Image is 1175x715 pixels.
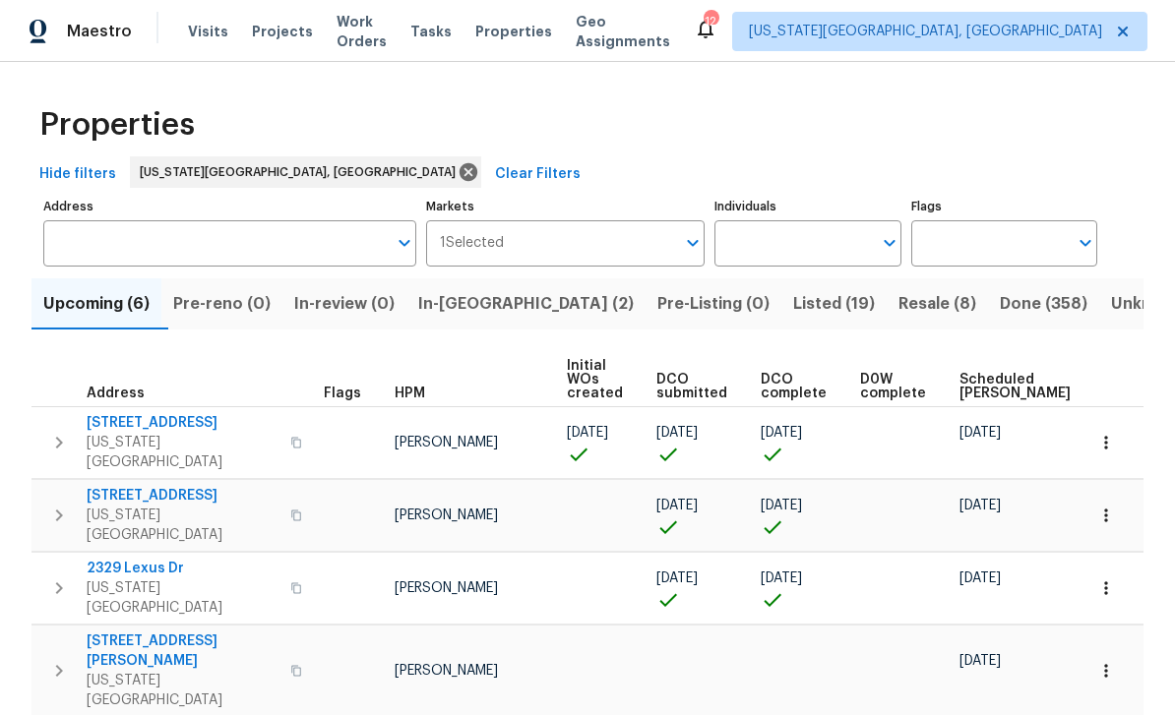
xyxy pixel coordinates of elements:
span: [DATE] [959,571,1001,585]
span: [PERSON_NAME] [395,508,498,522]
span: In-[GEOGRAPHIC_DATA] (2) [418,290,634,318]
span: Pre-Listing (0) [657,290,770,318]
button: Open [679,229,707,257]
button: Open [391,229,418,257]
span: Visits [188,22,228,41]
span: HPM [395,387,425,400]
div: [US_STATE][GEOGRAPHIC_DATA], [GEOGRAPHIC_DATA] [130,156,481,188]
span: Properties [475,22,552,41]
span: D0W complete [860,373,926,400]
span: [STREET_ADDRESS] [87,486,278,506]
label: Markets [426,201,706,212]
span: Resale (8) [898,290,976,318]
span: Work Orders [337,12,387,51]
button: Open [876,229,903,257]
span: Flags [324,387,361,400]
span: Geo Assignments [576,12,670,51]
span: 2329 Lexus Dr [87,559,278,578]
span: [DATE] [656,499,698,512]
span: DCO complete [761,373,827,400]
label: Individuals [714,201,900,212]
span: [US_STATE][GEOGRAPHIC_DATA] [87,671,278,710]
span: Done (358) [1000,290,1087,318]
span: Projects [252,22,313,41]
span: Upcoming (6) [43,290,150,318]
span: Address [87,387,145,400]
span: Initial WOs created [567,359,623,400]
span: Scheduled [PERSON_NAME] [959,373,1071,400]
button: Clear Filters [487,156,588,193]
span: Listed (19) [793,290,875,318]
span: [PERSON_NAME] [395,664,498,678]
span: [STREET_ADDRESS][PERSON_NAME] [87,631,278,671]
span: Hide filters [39,162,116,187]
span: In-review (0) [294,290,395,318]
span: [US_STATE][GEOGRAPHIC_DATA] [87,506,278,545]
span: 1 Selected [440,235,504,252]
label: Address [43,201,416,212]
span: [DATE] [761,426,802,440]
span: Properties [39,115,195,135]
span: [DATE] [656,426,698,440]
span: [US_STATE][GEOGRAPHIC_DATA], [GEOGRAPHIC_DATA] [140,162,464,182]
label: Flags [911,201,1097,212]
span: [DATE] [761,571,802,585]
span: [US_STATE][GEOGRAPHIC_DATA] [87,578,278,618]
span: Maestro [67,22,132,41]
span: [DATE] [656,571,698,585]
button: Hide filters [31,156,124,193]
span: Tasks [410,25,452,38]
span: Pre-reno (0) [173,290,271,318]
span: [DATE] [959,499,1001,512]
span: DCO submitted [656,373,727,400]
span: [DATE] [959,426,1001,440]
span: [STREET_ADDRESS] [87,413,278,433]
span: [PERSON_NAME] [395,581,498,595]
span: [US_STATE][GEOGRAPHIC_DATA], [GEOGRAPHIC_DATA] [749,22,1102,41]
div: 12 [704,12,717,31]
button: Open [1072,229,1099,257]
span: Clear Filters [495,162,581,187]
span: [DATE] [567,426,608,440]
span: [DATE] [761,499,802,512]
span: [PERSON_NAME] [395,436,498,449]
span: [US_STATE][GEOGRAPHIC_DATA] [87,433,278,472]
span: [DATE] [959,654,1001,668]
